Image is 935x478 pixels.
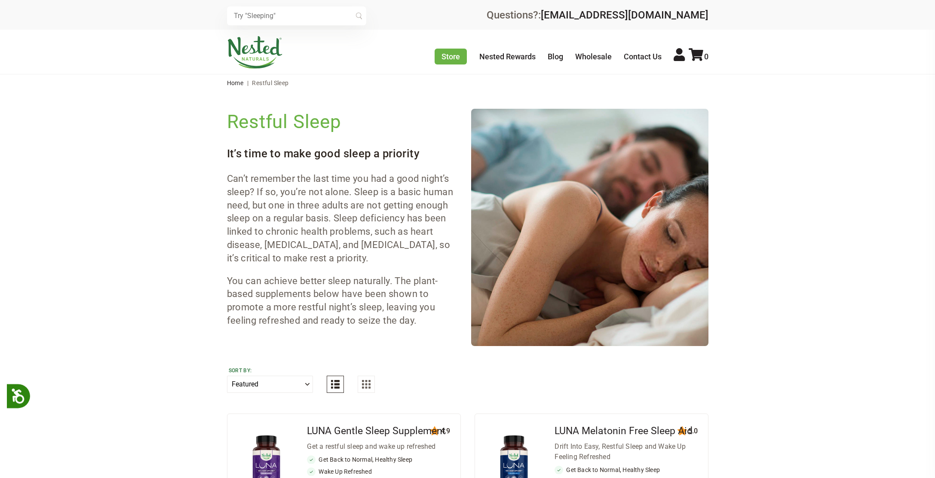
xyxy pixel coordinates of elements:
a: 0 [689,52,708,61]
a: Blog [548,52,563,61]
span: Restful Sleep [252,80,288,86]
label: Sort by: [229,367,311,374]
img: Collections-Restful-Sleep_1100x.jpg [471,109,708,346]
img: List [331,380,340,389]
p: You can achieve better sleep naturally. The plant-based supplements below have been shown to prom... [227,275,457,328]
a: Contact Us [624,52,662,61]
div: Questions?: [487,10,708,20]
a: LUNA Melatonin Free Sleep Aid [555,425,693,437]
a: Store [435,49,467,64]
a: Nested Rewards [479,52,536,61]
a: Wholesale [575,52,612,61]
li: Wake Up Refreshed [307,467,453,476]
img: Nested Naturals [227,36,283,69]
li: Get Back to Normal, Healthy Sleep [307,455,453,464]
a: LUNA Gentle Sleep Supplement [307,425,446,437]
div: Get a restful sleep and wake up refreshed [307,441,453,452]
a: Home [227,80,244,86]
a: [EMAIL_ADDRESS][DOMAIN_NAME] [541,9,708,21]
li: Get Back to Normal, Healthy Sleep [555,466,701,474]
span: | [245,80,251,86]
input: Try "Sleeping" [227,6,366,25]
h3: It’s time to make good sleep a priority [227,146,457,161]
img: Grid [362,380,371,389]
nav: breadcrumbs [227,74,708,92]
p: Can’t remember the last time you had a good night’s sleep? If so, you’re not alone. Sleep is a ba... [227,172,457,265]
div: Drift Into Easy, Restful Sleep and Wake Up Feeling Refreshed [555,441,701,462]
span: 0 [704,52,708,61]
h2: Restful Sleep [227,109,457,135]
